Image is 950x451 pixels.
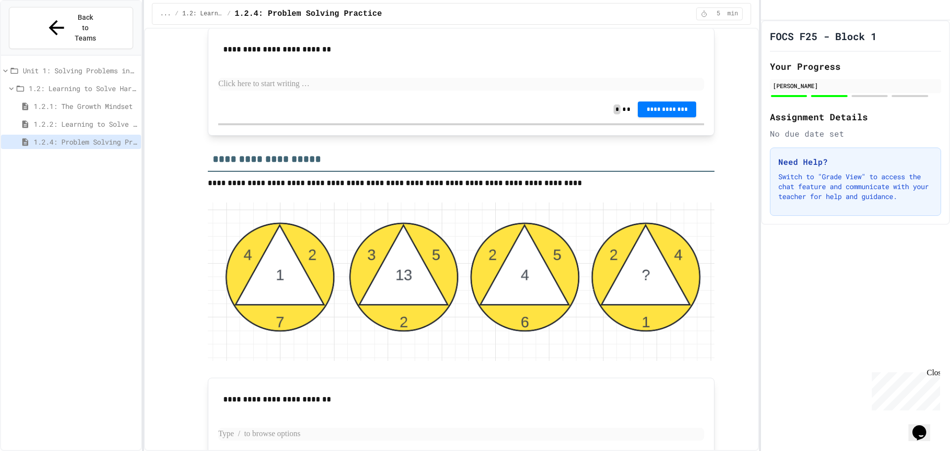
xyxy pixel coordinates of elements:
[778,156,933,168] h3: Need Help?
[770,110,941,124] h2: Assignment Details
[773,81,938,90] div: [PERSON_NAME]
[183,10,223,18] span: 1.2: Learning to Solve Hard Problems
[770,29,877,43] h1: FOCS F25 - Block 1
[778,172,933,201] p: Switch to "Grade View" to access the chat feature and communicate with your teacher for help and ...
[711,10,726,18] span: 5
[29,83,137,94] span: 1.2: Learning to Solve Hard Problems
[175,10,178,18] span: /
[227,10,231,18] span: /
[160,10,171,18] span: ...
[23,65,137,76] span: Unit 1: Solving Problems in Computer Science
[34,137,137,147] span: 1.2.4: Problem Solving Practice
[908,411,940,441] iframe: chat widget
[4,4,68,63] div: Chat with us now!Close
[9,7,133,49] button: Back to Teams
[34,101,137,111] span: 1.2.1: The Growth Mindset
[727,10,738,18] span: min
[770,59,941,73] h2: Your Progress
[74,12,97,44] span: Back to Teams
[235,8,382,20] span: 1.2.4: Problem Solving Practice
[868,368,940,410] iframe: chat widget
[34,119,137,129] span: 1.2.2: Learning to Solve Hard Problems
[770,128,941,140] div: No due date set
